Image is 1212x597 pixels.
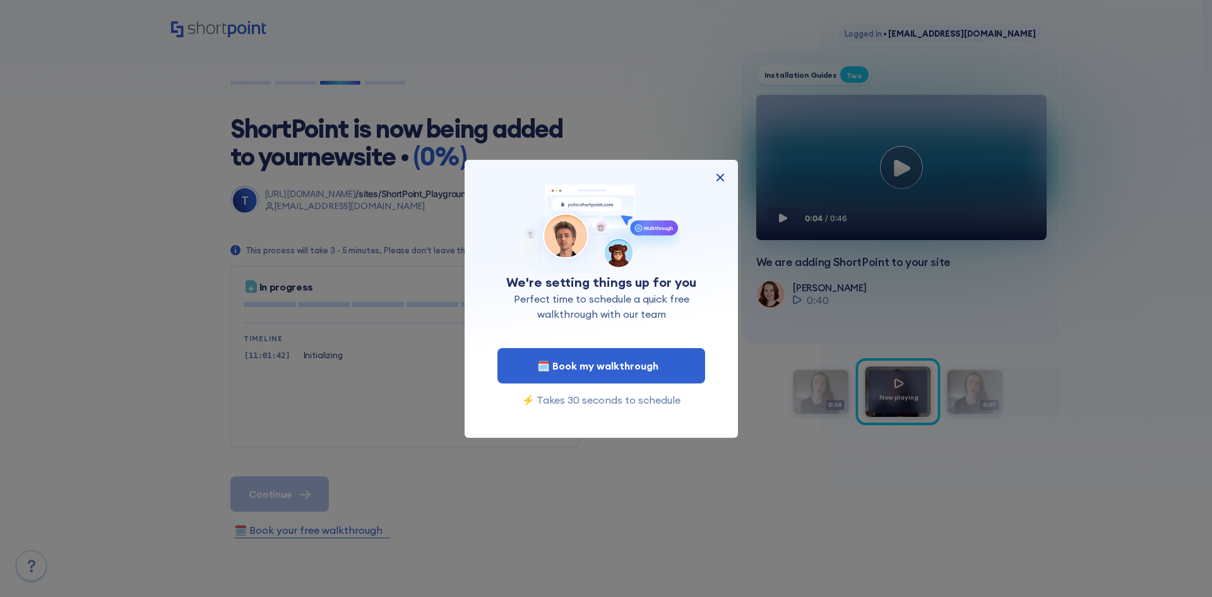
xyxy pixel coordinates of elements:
[497,348,705,383] button: 🗓️ Book my walkthrough
[514,291,689,322] p: Perfect time to schedule a quick free walkthrough with our team
[522,392,680,407] p: ⚡️ Takes 30 seconds to schedule
[506,274,696,291] p: We're setting things up for you
[523,179,680,274] img: tommy, kevin walkthrough
[713,170,728,185] img: Close.b2b45e876bde429b3fd63c90a25b1986.svg
[537,358,658,373] span: 🗓️ Book my walkthrough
